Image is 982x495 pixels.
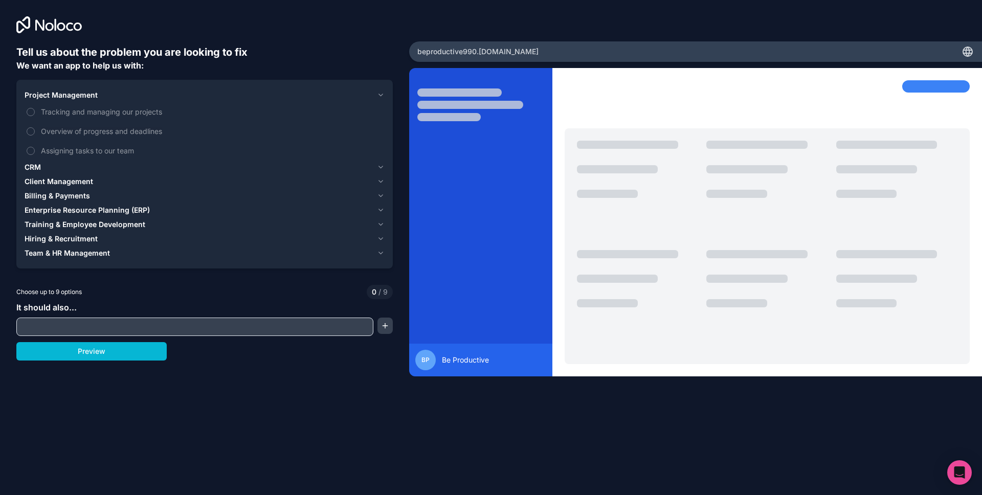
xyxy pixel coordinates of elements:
[25,88,385,102] button: Project Management
[27,147,35,155] button: Assigning tasks to our team
[25,191,90,201] span: Billing & Payments
[417,47,539,57] span: beproductive990 .[DOMAIN_NAME]
[25,102,385,160] div: Project Management
[947,460,972,485] div: Open Intercom Messenger
[25,248,110,258] span: Team & HR Management
[16,287,82,297] span: Choose up to 9 options
[25,246,385,260] button: Team & HR Management
[16,45,393,59] h6: Tell us about the problem you are looking to fix
[25,90,98,100] span: Project Management
[16,302,77,312] span: It should also...
[25,219,145,230] span: Training & Employee Development
[41,106,383,117] span: Tracking and managing our projects
[16,60,144,71] span: We want an app to help us with:
[25,174,385,189] button: Client Management
[25,162,41,172] span: CRM
[421,356,430,364] span: BP
[25,205,150,215] span: Enterprise Resource Planning (ERP)
[41,145,383,156] span: Assigning tasks to our team
[41,126,383,137] span: Overview of progress and deadlines
[372,287,376,297] span: 0
[442,355,489,365] span: Be Productive
[376,287,388,297] span: 9
[378,287,381,296] span: /
[25,189,385,203] button: Billing & Payments
[25,176,93,187] span: Client Management
[27,127,35,136] button: Overview of progress and deadlines
[25,217,385,232] button: Training & Employee Development
[25,160,385,174] button: CRM
[25,234,98,244] span: Hiring & Recruitment
[16,342,167,361] button: Preview
[25,232,385,246] button: Hiring & Recruitment
[27,108,35,116] button: Tracking and managing our projects
[25,203,385,217] button: Enterprise Resource Planning (ERP)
